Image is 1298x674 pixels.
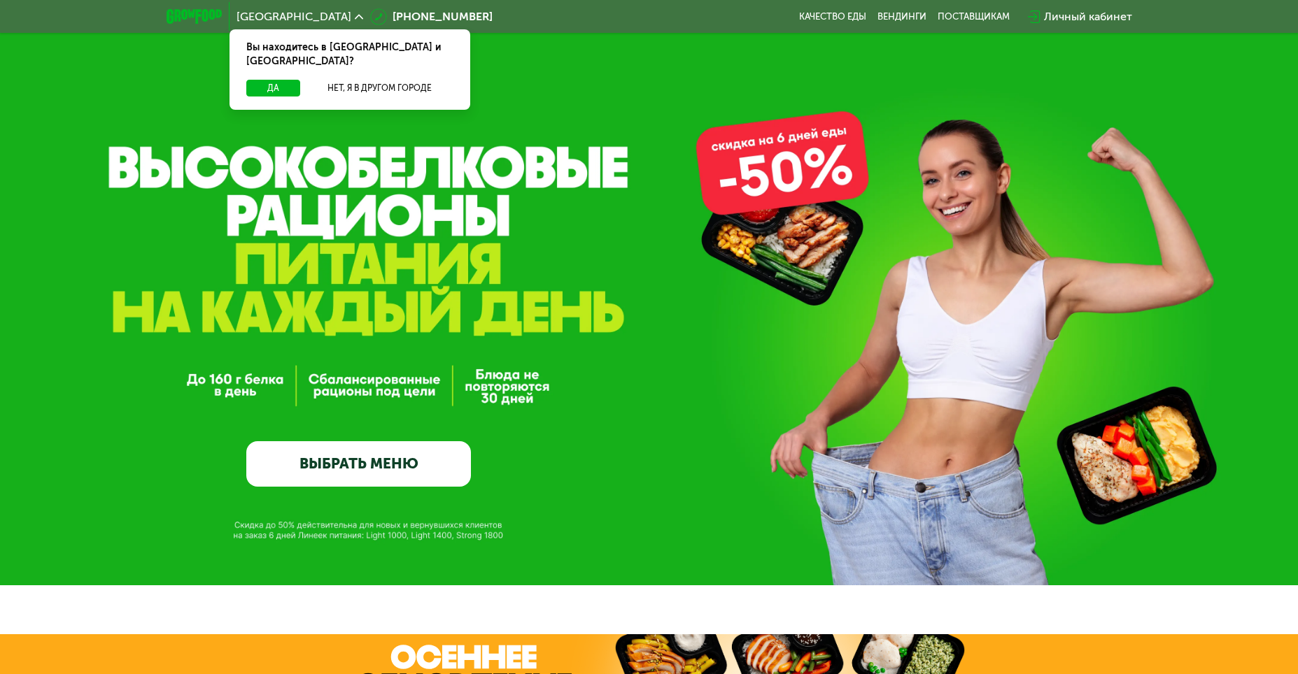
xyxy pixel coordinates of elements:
button: Да [246,80,300,96]
div: Вы находитесь в [GEOGRAPHIC_DATA] и [GEOGRAPHIC_DATA]? [230,29,470,80]
a: Качество еды [799,11,866,22]
a: [PHONE_NUMBER] [370,8,493,25]
a: ВЫБРАТЬ МЕНЮ [246,441,471,486]
span: [GEOGRAPHIC_DATA] [237,11,351,22]
button: Нет, я в другом городе [306,80,453,96]
div: поставщикам [938,11,1010,22]
div: Личный кабинет [1044,8,1132,25]
a: Вендинги [877,11,926,22]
